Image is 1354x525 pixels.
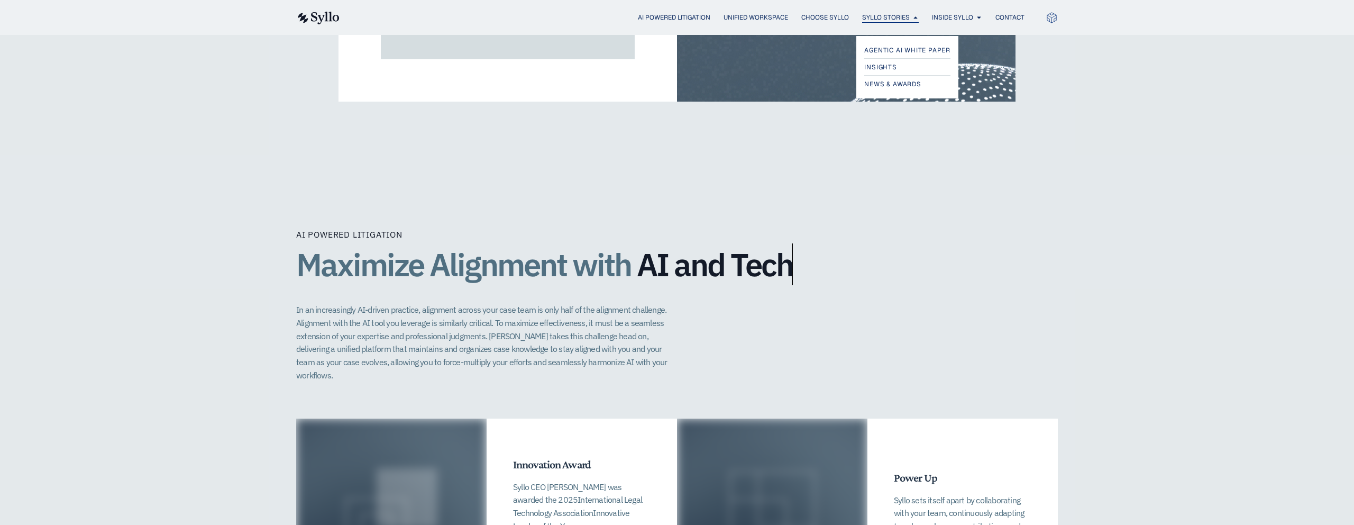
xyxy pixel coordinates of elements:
[932,13,973,22] a: Inside Syllo
[513,458,591,471] span: Innovation Award
[513,494,642,518] span: International Legal Technology Association
[864,78,921,90] span: News & Awards
[894,471,937,484] span: Power Up
[724,13,788,22] a: Unified Workspace
[864,44,950,57] a: Agentic AI White Paper
[296,228,1058,241] p: AI Powered Litigation
[864,61,950,74] a: Insights
[296,303,678,382] p: In an increasingly AI-driven practice, alignment across your case team is only half of the alignm...
[995,13,1024,22] a: Contact
[862,13,910,22] a: Syllo Stories
[361,13,1024,23] nav: Menu
[801,13,849,22] a: Choose Syllo
[638,13,710,22] a: AI Powered Litigation
[637,247,793,282] span: AI and Tech​
[296,12,340,24] img: syllo
[296,243,631,285] span: Maximize Alignment with
[864,78,950,90] a: News & Awards
[864,61,896,74] span: Insights
[361,13,1024,23] div: Menu Toggle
